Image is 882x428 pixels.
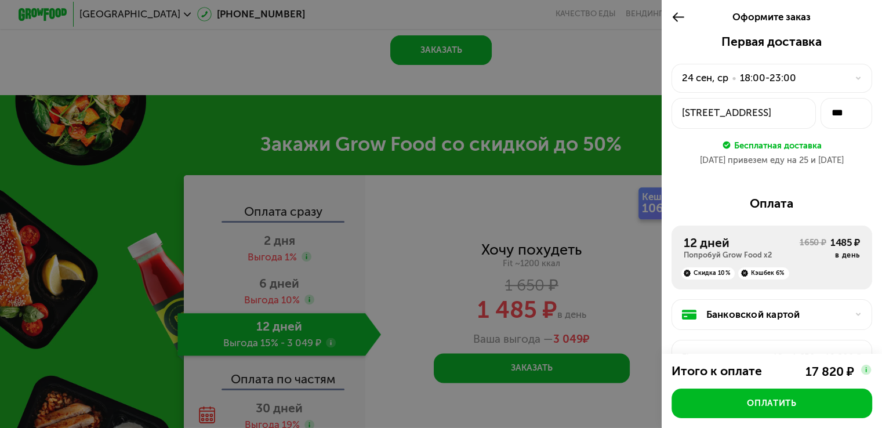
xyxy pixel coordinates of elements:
button: Оплатить [672,389,872,418]
div: 17 820 ₽ [805,364,854,379]
div: 1650 ₽ [800,237,826,260]
div: Fit [682,350,754,365]
div: Бесплатная доставка [734,138,822,151]
div: [DATE] привезем еду на 25 и [DATE] [672,154,872,166]
div: Скидка 10% [681,267,735,280]
div: Кэшбек 6% [738,267,789,280]
div: в день [830,251,860,260]
div: 1485 ₽ [830,235,860,250]
div: Попробуй Grow Food x2 [684,251,800,260]
div: 18:00-23:00 [740,71,796,85]
button: [STREET_ADDRESS] [672,98,816,129]
div: Оплата [672,196,872,211]
div: 12 x 1 650 = 19 800 ₽ [754,350,862,365]
div: Банковской картой [706,307,847,322]
div: 24 сен, ср [682,71,728,85]
div: • [732,71,736,85]
div: 12 дней [684,235,800,250]
div: Итого к оплате [672,364,782,379]
div: Оплатить [747,397,796,409]
div: [STREET_ADDRESS] [682,106,806,120]
span: Оформите заказ [732,11,811,23]
div: Первая доставка [672,34,872,49]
